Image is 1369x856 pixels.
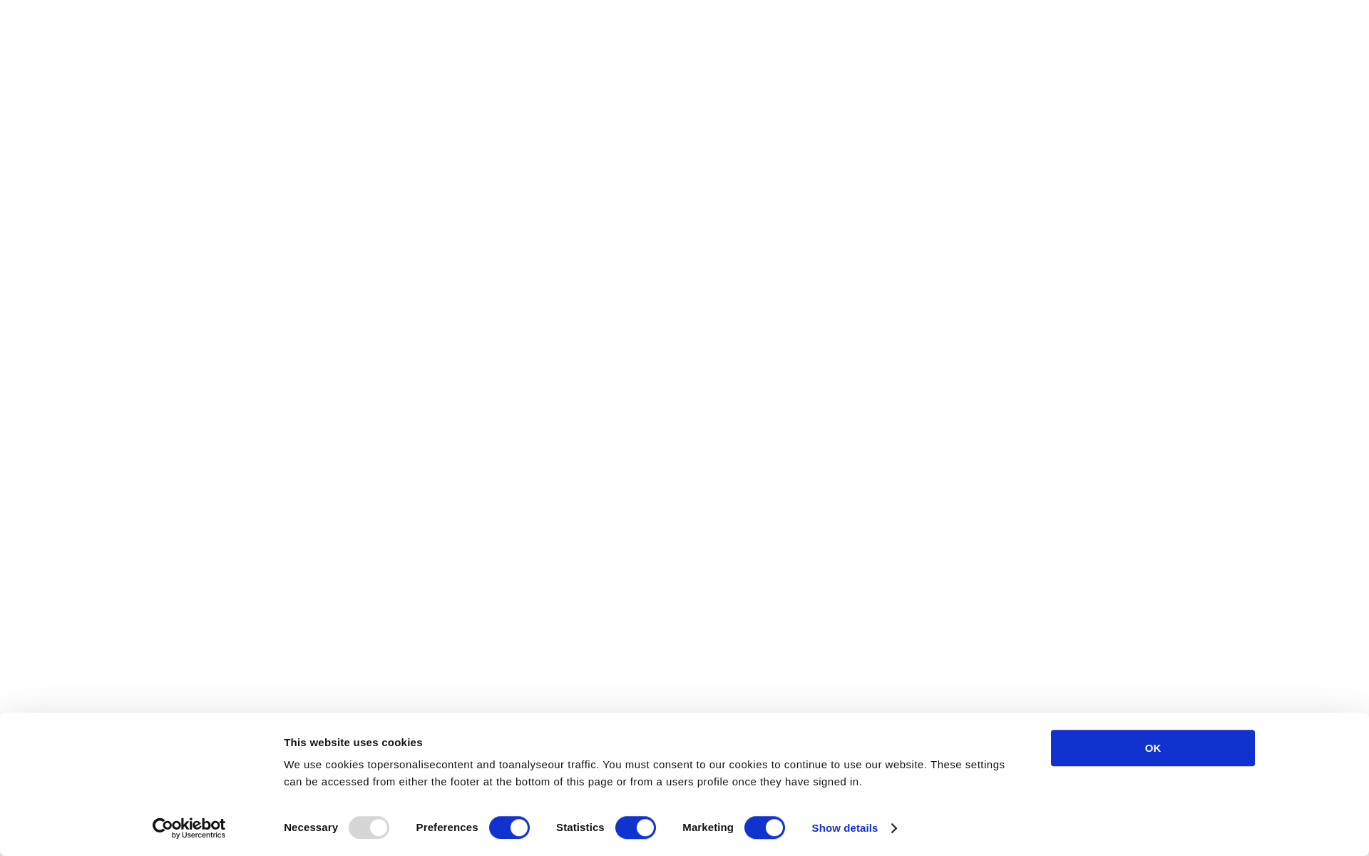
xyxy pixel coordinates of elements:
[416,821,478,833] strong: Preferences
[556,821,605,833] strong: Statistics
[1051,730,1255,766] button: OK
[812,817,896,839] a: Show details
[284,734,1019,751] div: This website uses cookies
[377,758,436,770] g: personalise
[682,821,734,833] strong: Marketing
[284,756,1019,790] div: We use cookies to content and to our traffic. You must consent to our cookies to continue to use ...
[508,758,548,770] g: analyse
[127,817,252,839] a: Usercentrics Cookiebot - opens in a new window
[283,810,284,811] legend: Consent Selection
[284,821,338,833] strong: Necessary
